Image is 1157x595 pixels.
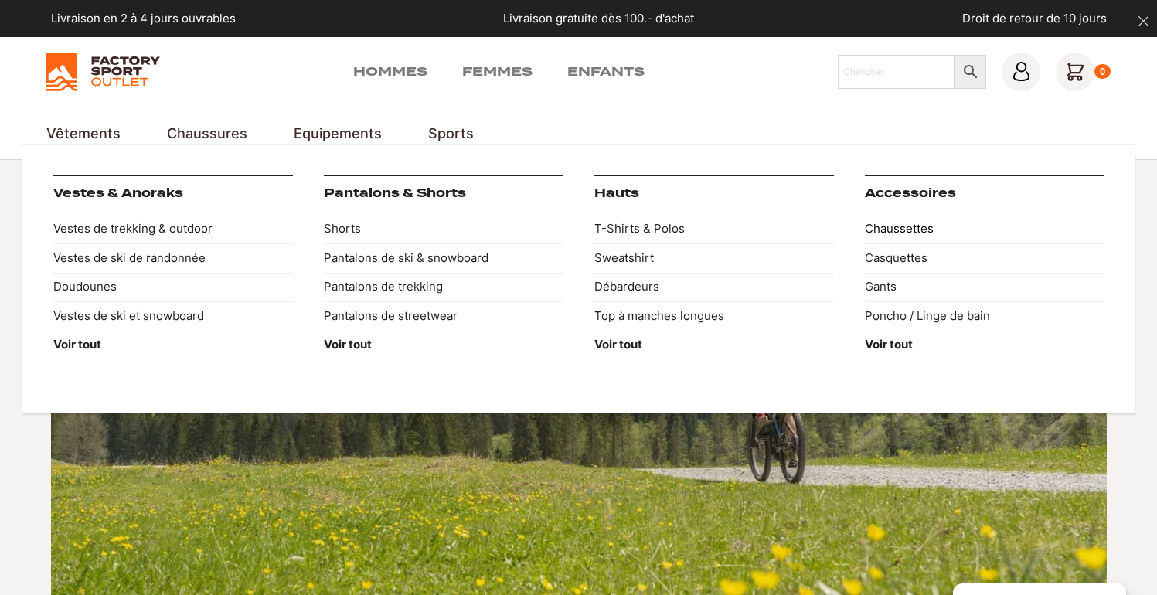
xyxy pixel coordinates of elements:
a: Doudounes [53,273,293,302]
input: Chercher [838,55,955,89]
a: Vestes & Anoraks [53,186,183,200]
p: Droit de retour de 10 jours [962,10,1107,28]
a: Femmes [462,63,533,81]
a: Hommes [353,63,427,81]
a: T-Shirts & Polos [594,215,834,244]
img: Factory Sport Outlet [46,53,160,91]
a: Chaussettes [865,215,1104,244]
strong: Voir tout [594,337,642,352]
a: Vestes de ski de randonnée [53,243,293,273]
a: Voir tout [865,331,1104,360]
a: Pantalons de streetwear [324,301,563,331]
a: Sweatshirt [594,243,834,273]
a: Sports [428,123,474,144]
a: Accessoires [865,186,956,200]
a: Débardeurs [594,273,834,302]
a: Vestes de trekking & outdoor [53,215,293,244]
a: Casquettes [865,243,1104,273]
p: Livraison gratuite dès 100.- d'achat [503,10,694,28]
p: Livraison en 2 à 4 jours ouvrables [51,10,236,28]
a: Equipements [294,123,382,144]
a: Vestes de ski et snowboard [53,301,293,331]
a: Voir tout [53,331,293,360]
a: Vêtements [46,123,121,144]
strong: Voir tout [324,337,372,352]
a: Gants [865,273,1104,302]
a: Enfants [567,63,645,81]
a: Voir tout [324,331,563,360]
a: Hauts [594,186,639,200]
a: Top à manches longues [594,301,834,331]
strong: Voir tout [865,337,913,352]
a: Chaussures [167,123,247,144]
a: Shorts [324,215,563,244]
a: Pantalons de trekking [324,273,563,302]
a: Pantalons de ski & snowboard [324,243,563,273]
a: Voir tout [594,331,834,360]
button: dismiss [1130,8,1157,35]
a: Poncho / Linge de bain [865,301,1104,331]
a: Pantalons & Shorts [324,186,466,200]
div: 0 [1094,64,1111,80]
strong: Voir tout [53,337,101,352]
